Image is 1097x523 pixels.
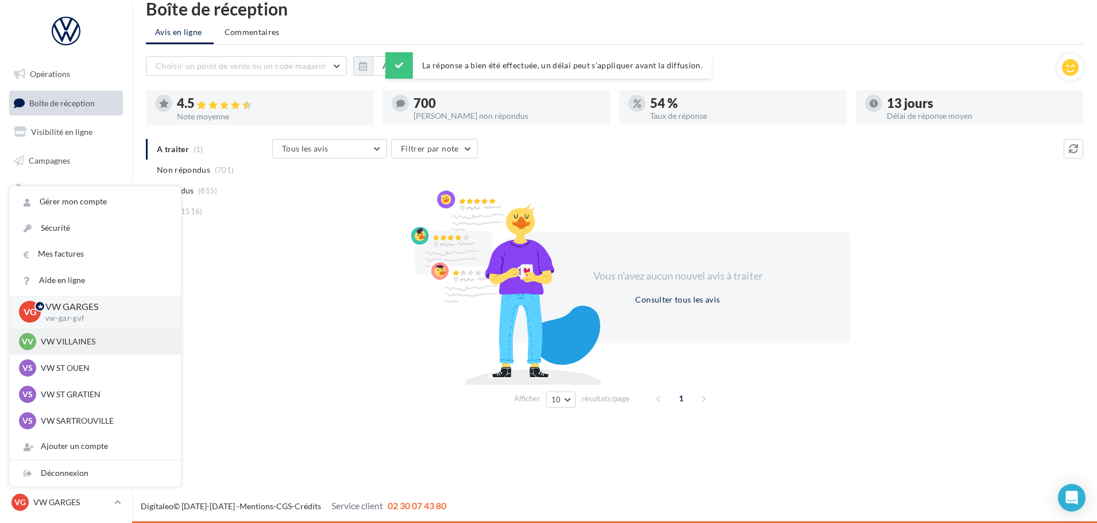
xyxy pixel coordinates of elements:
[7,206,125,230] a: Médiathèque
[141,501,446,511] span: © [DATE]-[DATE] - - -
[579,269,777,284] div: Vous n'avez aucun nouvel avis à traiter
[887,112,1074,120] div: Délai de réponse moyen
[41,336,167,347] p: VW VILLAINES
[282,144,329,153] span: Tous les avis
[41,362,167,374] p: VW ST OUEN
[29,184,61,193] span: Contacts
[31,127,92,137] span: Visibilité en ligne
[22,389,33,400] span: VS
[14,497,26,508] span: VG
[650,97,837,110] div: 54 %
[385,52,712,79] div: La réponse a bien été effectuée, un délai peut s’appliquer avant la diffusion.
[41,415,167,427] p: VW SARTROUVILLE
[45,300,163,313] p: VW GARGES
[7,120,125,144] a: Visibilité en ligne
[391,139,478,158] button: Filtrer par note
[22,362,33,374] span: VS
[10,241,181,267] a: Mes factures
[22,336,33,347] span: VV
[672,389,690,408] span: 1
[353,56,423,76] button: Au total
[276,501,292,511] a: CGS
[7,301,125,335] a: Campagnes DataOnDemand
[215,165,234,175] span: (701)
[10,460,181,486] div: Déconnexion
[10,189,181,215] a: Gérer mon compte
[33,497,110,508] p: VW GARGES
[388,500,446,511] span: 02 30 07 43 80
[225,26,280,38] span: Commentaires
[198,186,218,195] span: (815)
[414,112,601,120] div: [PERSON_NAME] non répondus
[551,395,561,404] span: 10
[631,293,724,307] button: Consulter tous les avis
[177,113,364,121] div: Note moyenne
[24,305,37,319] span: VG
[10,433,181,459] div: Ajouter un compte
[29,156,70,165] span: Campagnes
[7,62,125,86] a: Opérations
[1058,484,1086,512] div: Open Intercom Messenger
[177,97,364,110] div: 4.5
[546,392,575,408] button: 10
[141,501,173,511] a: Digitaleo
[29,98,95,107] span: Boîte de réception
[7,149,125,173] a: Campagnes
[373,56,423,76] button: Au total
[582,393,629,404] span: résultats/page
[272,139,387,158] button: Tous les avis
[22,415,33,427] span: VS
[9,491,123,513] a: VG VW GARGES
[7,263,125,297] a: PLV et print personnalisable
[414,97,601,110] div: 700
[7,91,125,115] a: Boîte de réception
[157,164,210,176] span: Non répondus
[7,234,125,258] a: Calendrier
[146,56,347,76] button: Choisir un point de vente ou un code magasin
[7,177,125,202] a: Contacts
[650,112,837,120] div: Taux de réponse
[45,313,163,324] p: vw-gar-gvf
[10,215,181,241] a: Sécurité
[156,61,326,71] span: Choisir un point de vente ou un code magasin
[331,500,383,511] span: Service client
[41,389,167,400] p: VW ST GRATIEN
[887,97,1074,110] div: 13 jours
[30,69,70,79] span: Opérations
[514,393,540,404] span: Afficher
[157,185,194,196] span: Répondus
[179,207,203,216] span: (1516)
[295,501,321,511] a: Crédits
[10,268,181,293] a: Aide en ligne
[240,501,273,511] a: Mentions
